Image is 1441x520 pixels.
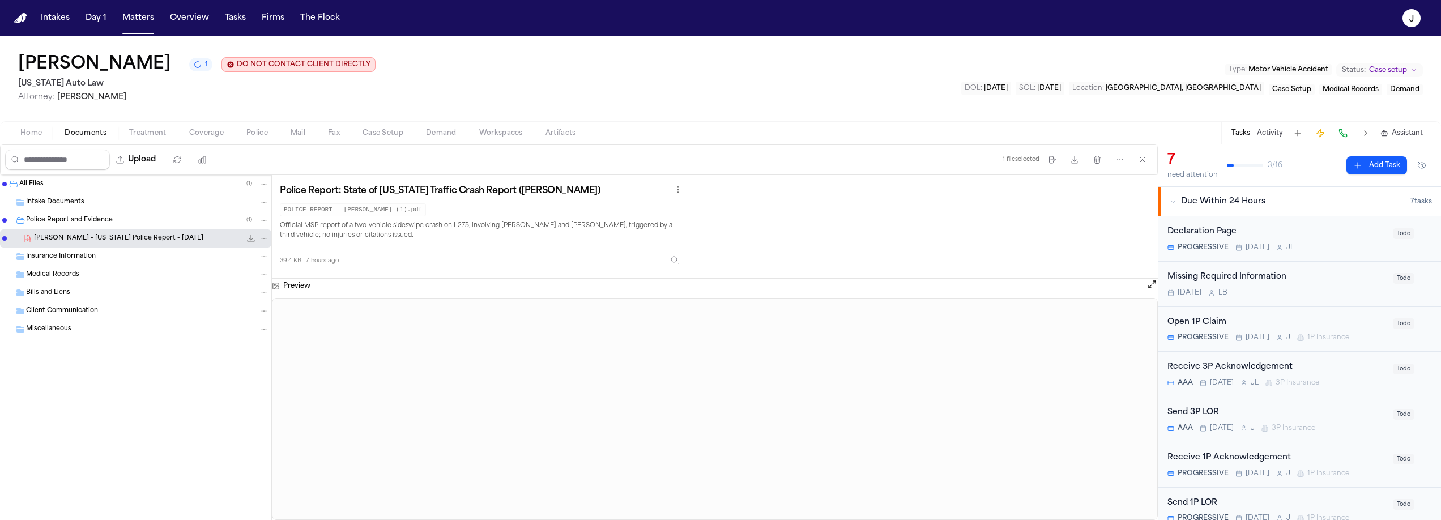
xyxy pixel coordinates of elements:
span: Due Within 24 Hours [1181,196,1265,207]
span: L B [1218,288,1227,297]
span: 1P Insurance [1307,469,1349,478]
button: Make a Call [1335,125,1351,141]
span: Client Communication [26,306,98,316]
h3: Preview [283,282,310,291]
button: Firms [257,8,289,28]
span: Motor Vehicle Accident [1248,66,1328,73]
span: SOL : [1019,85,1035,92]
span: AAA [1178,378,1193,387]
span: Mail [291,129,305,138]
span: Demand [1390,86,1419,93]
button: Inspect [664,250,685,270]
span: 3P Insurance [1276,378,1319,387]
span: Case setup [1369,66,1407,75]
span: Medical Records [26,270,79,280]
span: Intake Documents [26,198,84,207]
h2: [US_STATE] Auto Law [18,77,376,91]
div: Receive 3P Acknowledgement [1167,361,1387,374]
span: [PERSON_NAME] [57,93,126,101]
span: Home [20,129,42,138]
div: Send 3P LOR [1167,406,1387,419]
span: Todo [1393,318,1414,329]
button: Tasks [220,8,250,28]
span: 3P Insurance [1272,424,1315,433]
a: Day 1 [81,8,111,28]
div: Receive 1P Acknowledgement [1167,451,1387,464]
span: Documents [65,129,106,138]
span: 3 / 16 [1268,161,1282,170]
span: Coverage [189,129,224,138]
button: Edit DOL: 2025-08-09 [961,82,1011,95]
span: J [1286,333,1290,342]
span: Todo [1393,273,1414,284]
div: Open task: Declaration Page [1158,216,1441,262]
button: Edit service: Medical Records [1319,84,1382,95]
a: Matters [118,8,159,28]
span: J [1251,424,1255,433]
text: J [1409,15,1414,23]
span: Case Setup [1272,86,1311,93]
button: Open preview [1146,279,1158,290]
span: 7 task s [1410,197,1432,206]
span: 7 hours ago [306,257,339,265]
button: Add Task [1290,125,1306,141]
button: Tasks [1231,129,1250,138]
span: PROGRESSIVE [1178,333,1229,342]
button: Edit SOL: 2028-08-09 [1016,82,1064,95]
div: Send 1P LOR [1167,497,1387,510]
button: Assistant [1380,129,1423,138]
div: Open task: Receive 1P Acknowledgement [1158,442,1441,488]
span: [DATE] [1037,85,1061,92]
span: Todo [1393,228,1414,239]
div: 1 file selected [1003,156,1039,163]
a: Overview [165,8,214,28]
div: Open task: Send 3P LOR [1158,397,1441,442]
div: Open task: Receive 3P Acknowledgement [1158,352,1441,397]
span: ( 1 ) [246,181,252,187]
span: Fax [328,129,340,138]
h1: [PERSON_NAME] [18,54,171,75]
span: J L [1286,243,1294,252]
span: Medical Records [1323,86,1379,93]
input: Search files [5,150,110,170]
span: Demand [426,129,457,138]
div: Missing Required Information [1167,271,1387,284]
div: Declaration Page [1167,225,1387,238]
span: PROGRESSIVE [1178,469,1229,478]
h3: Police Report: State of [US_STATE] Traffic Crash Report ([PERSON_NAME]) [280,185,600,197]
img: Finch Logo [14,13,27,24]
button: Download E. Welden - Michigan Police Report - 8.9.25 [245,233,257,244]
span: All Files [19,180,44,189]
span: Attorney: [18,93,55,101]
span: Todo [1393,409,1414,420]
button: Edit service: Case Setup [1269,84,1315,95]
button: Open preview [1146,279,1158,293]
span: ( 1 ) [246,217,252,223]
button: Edit client contact restriction [221,57,376,72]
span: AAA [1178,424,1193,433]
span: 39.4 KB [280,257,301,265]
span: [DATE] [1210,424,1234,433]
span: [GEOGRAPHIC_DATA], [GEOGRAPHIC_DATA] [1106,85,1261,92]
span: Case Setup [363,129,403,138]
span: Todo [1393,454,1414,464]
span: [DATE] [1246,469,1269,478]
span: Treatment [129,129,167,138]
span: [DATE] [1246,333,1269,342]
span: Status: [1342,66,1366,75]
span: Artifacts [545,129,576,138]
iframe: E. Welden - Michigan Police Report - 8.9.25 [272,299,1157,519]
span: Miscellaneous [26,325,71,334]
button: Add Task [1346,156,1407,174]
button: Activity [1257,129,1283,138]
span: DOL : [965,85,982,92]
button: Intakes [36,8,74,28]
span: Insurance Information [26,252,96,262]
span: [DATE] [1178,288,1201,297]
span: [PERSON_NAME] - [US_STATE] Police Report - [DATE] [34,234,203,244]
button: Edit matter name [18,54,171,75]
button: Edit Location: Canton Township, MI [1069,82,1264,95]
